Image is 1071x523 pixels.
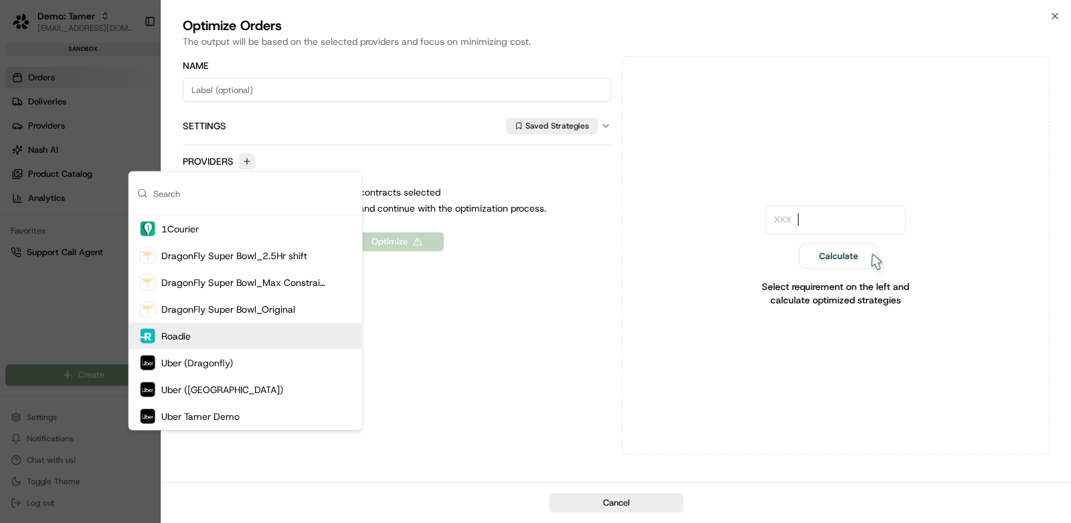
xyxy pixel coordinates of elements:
[153,172,354,215] input: Search
[183,59,209,72] label: Name
[35,86,221,100] input: Clear
[550,494,683,512] button: Cancel
[141,356,155,372] img: uber-new-logo.jpeg
[141,222,155,238] img: profile_1Courier_Canada.png
[183,107,611,145] button: SettingsSaved Strategies
[240,202,546,215] p: Click + to select a contract and continue with the optimization process.
[183,78,611,102] input: Label (optional)
[183,119,503,133] label: Settings
[161,276,329,289] span: DragonFly Super Bowl_Max Constraints NEW
[183,16,282,35] div: Optimize Orders
[183,155,234,168] label: Providers
[161,329,191,343] span: Roadie
[13,53,244,74] p: Welcome 👋
[161,222,199,236] span: 1Courier
[183,35,1050,48] div: The output will be based on the selected providers and focus on minimizing cost.
[161,383,283,396] span: Uber ([GEOGRAPHIC_DATA])
[506,118,598,134] button: Saved Strategies
[113,195,124,206] div: 💻
[141,302,155,318] img: dragon_fly_logo_v2.png
[127,194,215,207] span: API Documentation
[13,127,37,151] img: 1736555255976-a54dd68f-1ca7-489b-9aae-adbdc363a1c4
[108,188,220,212] a: 💻API Documentation
[141,275,155,291] img: dragon_fly_logo_v2.png
[141,382,155,398] img: uber-new-logo.jpeg
[345,185,440,199] p: No contracts selected
[161,410,240,423] span: Uber Tamer Demo
[129,216,362,430] div: Suggestions
[46,127,220,141] div: Start new chat
[141,329,155,345] img: roadie-logo-v2.jpg
[765,205,906,280] img: Optimization prompt
[94,226,162,236] a: Powered byPylon
[13,195,24,206] div: 📗
[161,249,307,263] span: DragonFly Super Bowl_2.5Hr shift
[750,280,921,307] p: Select requirement on the left and calculate optimized strategies
[161,303,295,316] span: DragonFly Super Bowl_Original
[161,356,233,370] span: Uber (Dragonfly)
[46,141,169,151] div: We're available if you need us!
[8,188,108,212] a: 📗Knowledge Base
[13,13,40,40] img: Nash
[141,248,155,265] img: dragon_fly_logo_v2.png
[133,226,162,236] span: Pylon
[228,131,244,147] button: Start new chat
[141,409,155,425] img: uber-new-logo.jpeg
[27,194,102,207] span: Knowledge Base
